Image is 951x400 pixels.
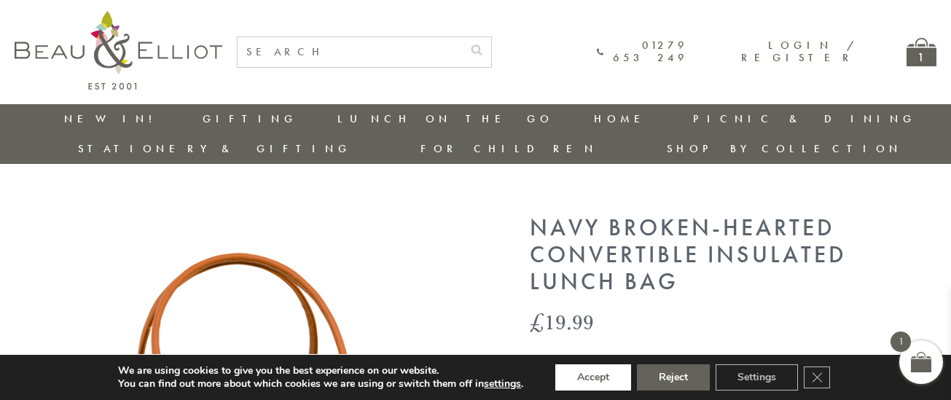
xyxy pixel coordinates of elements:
[637,364,710,391] button: Reject
[693,111,916,126] a: Picnic & Dining
[804,366,830,388] button: Close GDPR Cookie Banner
[484,377,521,391] button: settings
[555,364,631,391] button: Accept
[420,141,598,156] a: For Children
[238,37,462,67] input: SEARCH
[64,111,162,126] a: New in!
[15,11,222,90] img: logo
[530,215,936,295] h1: Navy Broken-hearted Convertible Insulated Lunch Bag
[337,111,553,126] a: Lunch On The Go
[203,111,297,126] a: Gifting
[891,332,911,352] span: 1
[597,39,688,65] a: 01279 653 249
[78,141,351,156] a: Stationery & Gifting
[716,364,798,391] button: Settings
[907,38,936,66] a: 1
[118,364,523,377] p: We are using cookies to give you the best experience on our website.
[594,111,652,126] a: Home
[530,307,594,337] bdi: 19.99
[530,307,544,337] span: £
[741,38,856,65] a: Login / Register
[118,377,523,391] p: You can find out more about which cookies we are using or switch them off in .
[667,141,902,156] a: Shop by collection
